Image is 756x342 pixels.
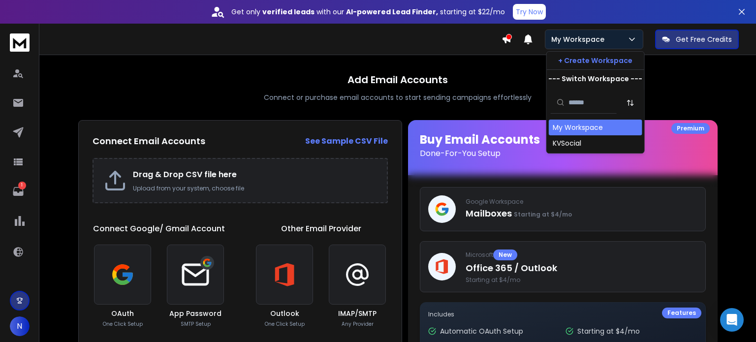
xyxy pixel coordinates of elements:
[93,134,205,148] h2: Connect Email Accounts
[720,308,744,332] div: Open Intercom Messenger
[551,34,608,44] p: My Workspace
[553,138,581,148] div: KVSocial
[493,249,517,260] div: New
[10,316,30,336] button: N
[547,52,644,69] button: + Create Workspace
[133,185,377,192] p: Upload from your system, choose file
[621,93,640,113] button: Sort by Sort A-Z
[671,123,710,134] div: Premium
[428,311,697,318] p: Includes
[420,148,706,159] p: Done-For-You Setup
[346,7,438,17] strong: AI-powered Lead Finder,
[305,135,388,147] a: See Sample CSV File
[553,123,603,132] div: My Workspace
[231,7,505,17] p: Get only with our starting at $22/mo
[133,169,377,181] h2: Drag & Drop CSV file here
[466,276,697,284] span: Starting at $4/mo
[18,182,26,189] p: 1
[513,4,546,20] button: Try Now
[676,34,732,44] p: Get Free Credits
[420,132,706,159] h1: Buy Email Accounts
[10,33,30,52] img: logo
[558,56,632,65] p: + Create Workspace
[516,7,543,17] p: Try Now
[111,309,134,318] h3: OAuth
[655,30,739,49] button: Get Free Credits
[281,223,361,235] h1: Other Email Provider
[662,308,701,318] div: Features
[548,74,642,84] p: --- Switch Workspace ---
[264,93,532,102] p: Connect or purchase email accounts to start sending campaigns effortlessly
[169,309,221,318] h3: App Password
[577,326,640,336] p: Starting at $4/mo
[342,320,374,328] p: Any Provider
[270,309,299,318] h3: Outlook
[466,249,697,260] p: Microsoft
[514,210,572,218] span: Starting at $4/mo
[466,198,697,206] p: Google Workspace
[103,320,143,328] p: One Click Setup
[8,182,28,201] a: 1
[338,309,377,318] h3: IMAP/SMTP
[440,326,523,336] p: Automatic OAuth Setup
[466,261,697,275] p: Office 365 / Outlook
[93,223,225,235] h1: Connect Google/ Gmail Account
[265,320,305,328] p: One Click Setup
[466,207,697,220] p: Mailboxes
[262,7,315,17] strong: verified leads
[347,73,448,87] h1: Add Email Accounts
[181,320,211,328] p: SMTP Setup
